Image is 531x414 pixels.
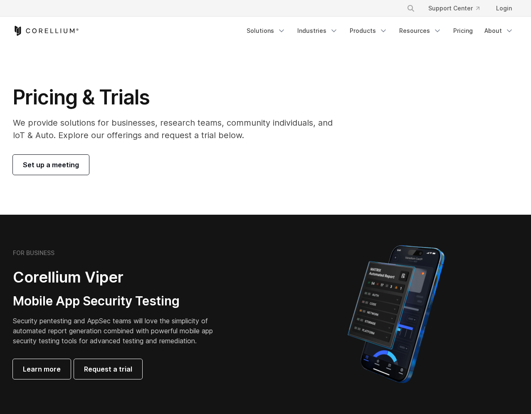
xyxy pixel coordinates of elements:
a: Products [345,23,393,38]
a: Support Center [422,1,486,16]
a: Set up a meeting [13,155,89,175]
a: About [479,23,519,38]
h3: Mobile App Security Testing [13,293,226,309]
a: Corellium Home [13,26,79,36]
a: Request a trial [74,359,142,379]
a: Solutions [242,23,291,38]
p: We provide solutions for businesses, research teams, community individuals, and IoT & Auto. Explo... [13,117,344,141]
a: Industries [292,23,343,38]
span: Set up a meeting [23,160,79,170]
div: Navigation Menu [242,23,519,38]
a: Login [489,1,519,16]
a: Resources [394,23,447,38]
p: Security pentesting and AppSec teams will love the simplicity of automated report generation comb... [13,316,226,346]
span: Learn more [23,364,61,374]
h6: FOR BUSINESS [13,249,54,257]
h2: Corellium Viper [13,268,226,287]
div: Navigation Menu [397,1,519,16]
span: Request a trial [84,364,132,374]
a: Learn more [13,359,71,379]
a: Pricing [448,23,478,38]
button: Search [403,1,418,16]
img: Corellium MATRIX automated report on iPhone showing app vulnerability test results across securit... [333,241,459,387]
h1: Pricing & Trials [13,85,344,110]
